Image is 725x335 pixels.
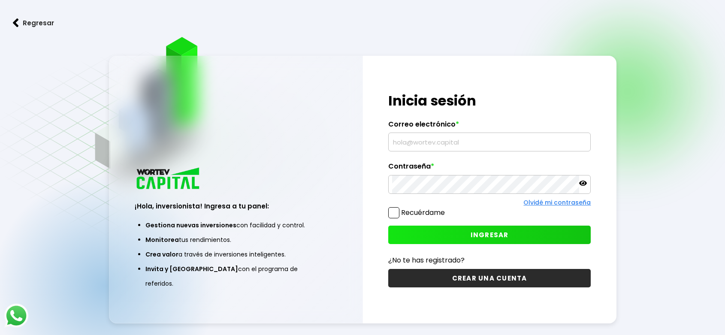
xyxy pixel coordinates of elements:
p: ¿No te has registrado? [388,255,591,266]
li: a través de inversiones inteligentes. [145,247,326,262]
a: ¿No te has registrado?CREAR UNA CUENTA [388,255,591,287]
h1: Inicia sesión [388,91,591,111]
input: hola@wortev.capital [392,133,587,151]
button: INGRESAR [388,226,591,244]
li: con facilidad y control. [145,218,326,232]
span: Monitorea [145,235,179,244]
img: logo_wortev_capital [135,166,202,192]
li: con el programa de referidos. [145,262,326,291]
button: CREAR UNA CUENTA [388,269,591,287]
span: Gestiona nuevas inversiones [145,221,236,229]
img: logos_whatsapp-icon.242b2217.svg [4,304,28,328]
li: tus rendimientos. [145,232,326,247]
label: Recuérdame [401,208,445,217]
span: Crea valor [145,250,178,259]
span: INGRESAR [471,230,509,239]
img: flecha izquierda [13,18,19,27]
a: Olvidé mi contraseña [523,198,591,207]
span: Invita y [GEOGRAPHIC_DATA] [145,265,238,273]
h3: ¡Hola, inversionista! Ingresa a tu panel: [135,201,337,211]
label: Contraseña [388,162,591,175]
label: Correo electrónico [388,120,591,133]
